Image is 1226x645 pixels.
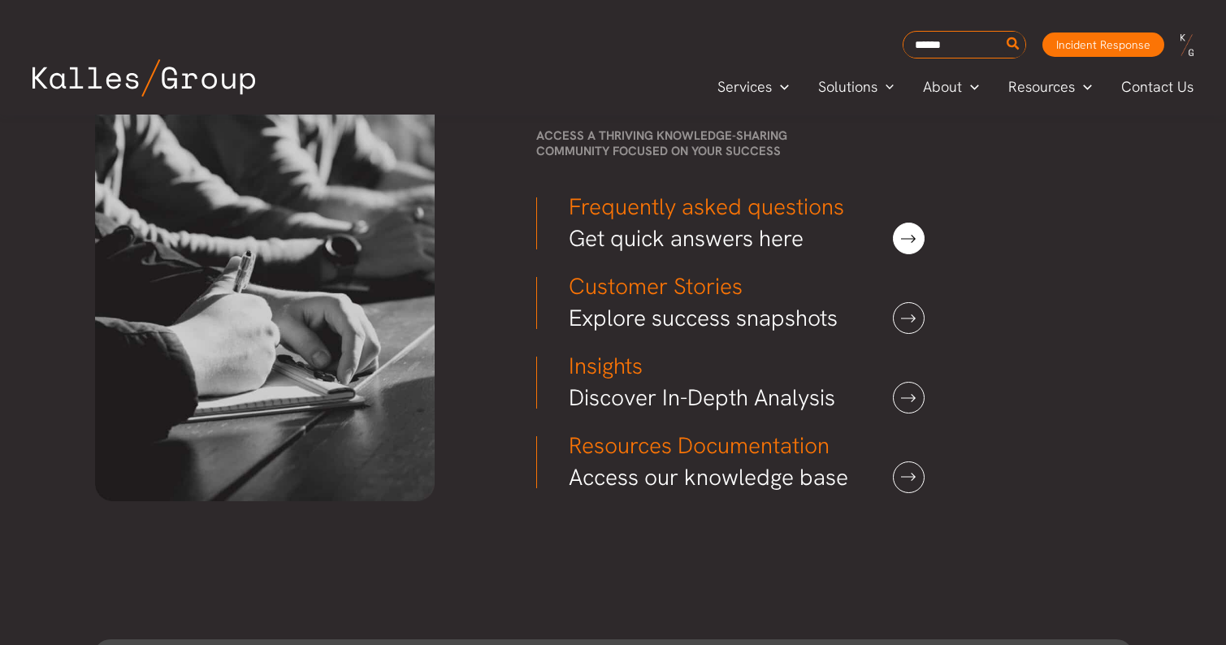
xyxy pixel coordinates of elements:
img: Kalles Group [32,59,255,97]
span: Menu Toggle [877,75,895,99]
h3: Access our knowledge base [569,461,873,493]
span: Resources [1008,75,1075,99]
h3: Get quick answers here [569,223,873,254]
button: Search [1003,32,1024,58]
span: Menu Toggle [1075,75,1092,99]
a: Incident Response [1042,32,1164,57]
h3: Discover In-Depth Analysis [569,382,873,413]
a: ResourcesMenu Toggle [994,75,1107,99]
span: About [923,75,962,99]
h3: Frequently asked questions [569,191,873,223]
nav: Primary Site Navigation [703,73,1210,100]
span: Contact Us [1121,75,1194,99]
a: ServicesMenu Toggle [703,75,804,99]
a: Contact Us [1107,75,1210,99]
h3: Resources Documentation [569,430,873,461]
span: Solutions [818,75,877,99]
span: Access a thriving knowledge-sharing community focused on your success [536,128,787,159]
span: Menu Toggle [772,75,789,99]
span: Menu Toggle [962,75,979,99]
span: Services [717,75,772,99]
h3: Customer Stories [569,271,873,302]
h3: Insights [569,350,873,382]
a: SolutionsMenu Toggle [804,75,909,99]
a: AboutMenu Toggle [908,75,994,99]
h3: Explore success snapshots [569,302,873,334]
